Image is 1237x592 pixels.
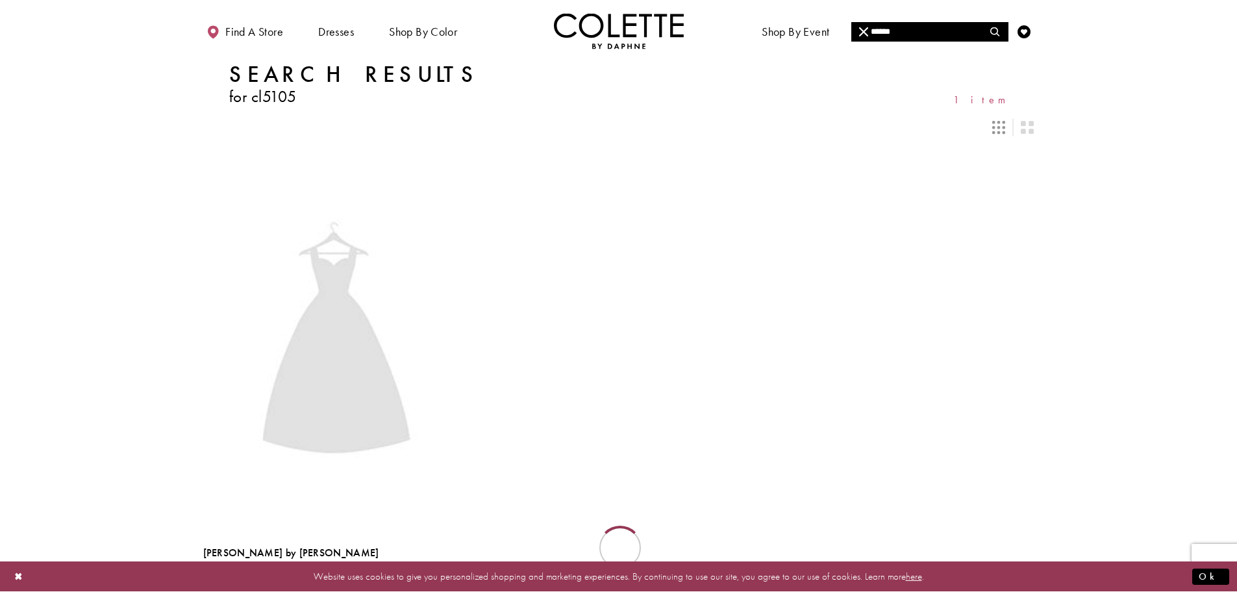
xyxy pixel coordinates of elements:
span: Dresses [315,13,357,49]
span: [PERSON_NAME] by [PERSON_NAME] [203,546,379,560]
a: here [906,570,922,583]
button: Close Dialog [8,565,30,588]
span: 1 item [953,94,1008,105]
div: Product List [203,149,1034,589]
span: Switch layout to 2 columns [1021,121,1034,134]
button: Submit Search [982,22,1008,42]
span: Shop by color [386,13,460,49]
span: Find a store [225,25,283,38]
button: Submit Dialog [1192,569,1229,585]
a: Visit Home Page [554,13,684,49]
input: Search [851,22,1008,42]
a: Meet the designer [862,13,958,49]
div: Colette by Daphne Style No. CL5105 [203,547,379,574]
a: Check Wishlist [1014,13,1034,49]
a: Visit Colette by Daphne Style No. CL5105 Page [203,149,469,537]
span: Shop By Event [762,25,829,38]
p: Website uses cookies to give you personalized shopping and marketing experiences. By continuing t... [94,568,1143,586]
h3: for cl5105 [229,88,479,105]
img: Colette by Daphne [554,13,684,49]
h1: Search Results [229,62,479,88]
span: Shop by color [389,25,457,38]
div: Search form [851,22,1008,42]
span: Dresses [318,25,354,38]
button: Close Search [851,22,877,42]
div: Layout Controls [195,113,1042,142]
a: Find a store [203,13,286,49]
span: Shop By Event [758,13,832,49]
a: Toggle search [986,13,1005,49]
span: Switch layout to 3 columns [992,121,1005,134]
